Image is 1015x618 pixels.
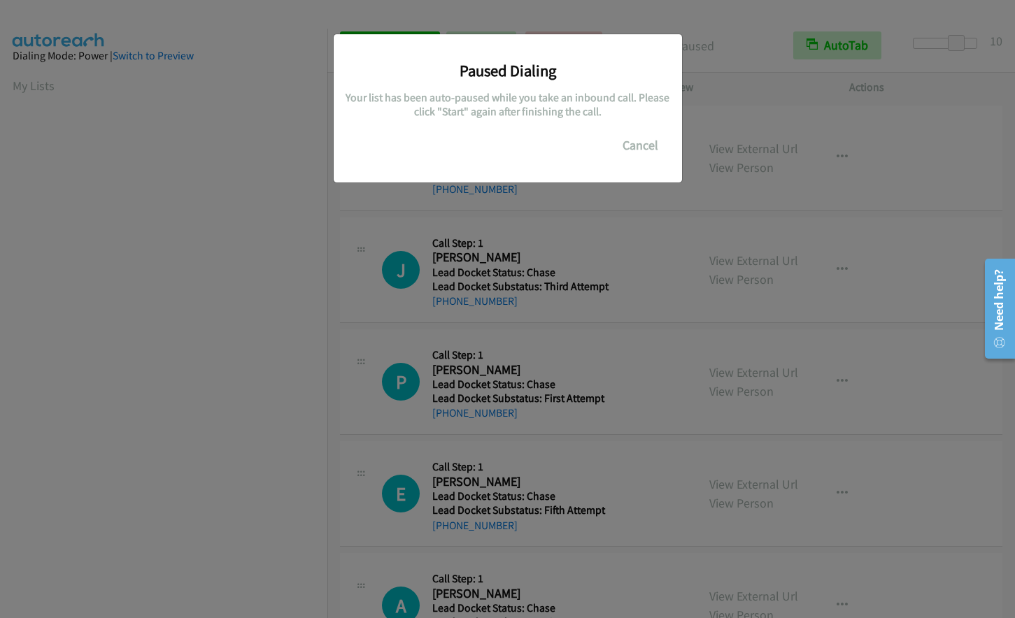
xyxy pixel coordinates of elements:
[974,253,1015,364] iframe: Resource Center
[609,131,672,159] button: Cancel
[344,61,672,80] h3: Paused Dialing
[344,91,672,118] h5: Your list has been auto-paused while you take an inbound call. Please click "Start" again after f...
